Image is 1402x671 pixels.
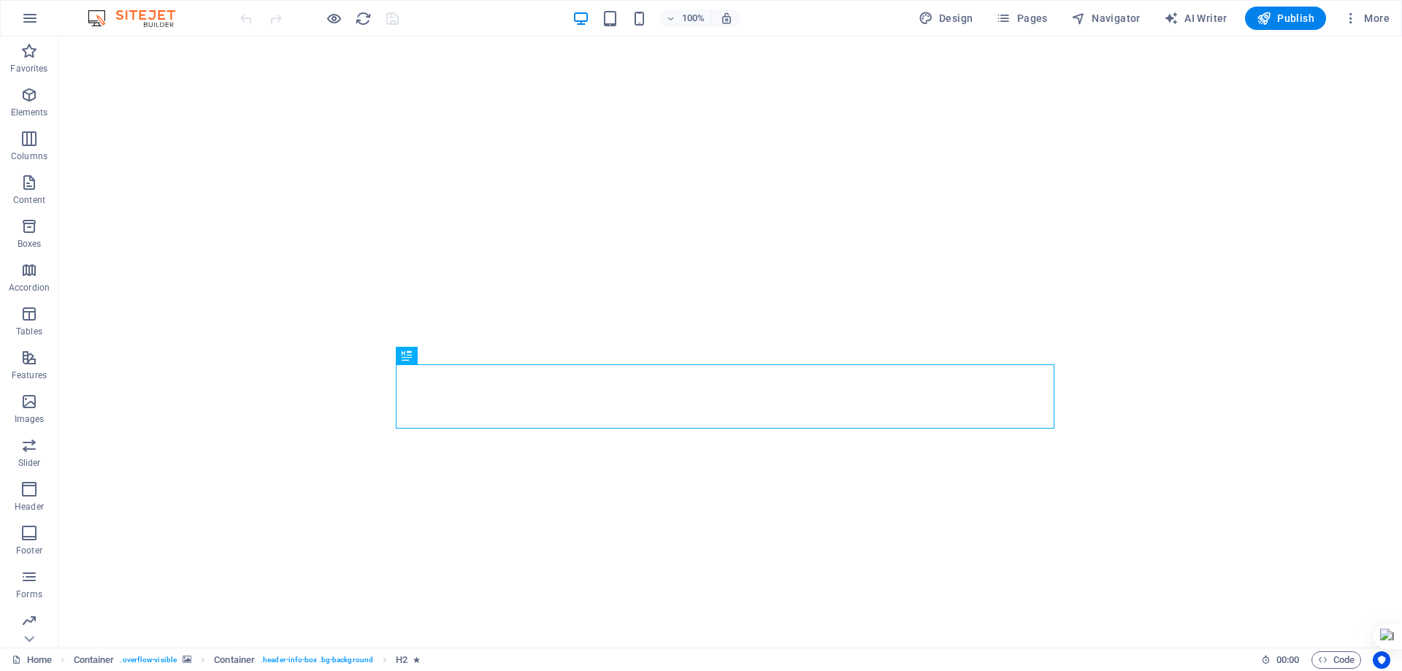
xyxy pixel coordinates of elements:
[1261,651,1300,669] h6: Session time
[11,150,47,162] p: Columns
[11,107,48,118] p: Elements
[9,282,50,294] p: Accordion
[13,194,45,206] p: Content
[12,369,47,381] p: Features
[214,651,255,669] span: Click to select. Double-click to edit
[1158,7,1233,30] button: AI Writer
[1257,11,1314,26] span: Publish
[396,651,407,669] span: Click to select. Double-click to edit
[10,63,47,74] p: Favorites
[1065,7,1146,30] button: Navigator
[74,651,421,669] nav: breadcrumb
[913,7,979,30] button: Design
[120,651,177,669] span: . overflow-visible
[990,7,1053,30] button: Pages
[682,9,705,27] h6: 100%
[84,9,194,27] img: Editor Logo
[1373,651,1390,669] button: Usercentrics
[913,7,979,30] div: Design (Ctrl+Alt+Y)
[1338,7,1395,30] button: More
[261,651,373,669] span: . header-info-box .bg-background
[355,10,372,27] i: Reload page
[720,12,733,25] i: On resize automatically adjust zoom level to fit chosen device.
[1245,7,1326,30] button: Publish
[1287,654,1289,665] span: :
[183,656,191,664] i: This element contains a background
[354,9,372,27] button: reload
[16,545,42,556] p: Footer
[74,651,115,669] span: Click to select. Double-click to edit
[919,11,973,26] span: Design
[325,9,342,27] button: Click here to leave preview mode and continue editing
[1071,11,1141,26] span: Navigator
[18,238,42,250] p: Boxes
[1318,651,1355,669] span: Code
[413,656,420,664] i: Element contains an animation
[996,11,1047,26] span: Pages
[15,501,44,513] p: Header
[1344,11,1390,26] span: More
[16,326,42,337] p: Tables
[660,9,712,27] button: 100%
[1311,651,1361,669] button: Code
[16,588,42,600] p: Forms
[15,413,45,425] p: Images
[1164,11,1227,26] span: AI Writer
[1276,651,1299,669] span: 00 00
[12,651,52,669] a: Click to cancel selection. Double-click to open Pages
[18,457,41,469] p: Slider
